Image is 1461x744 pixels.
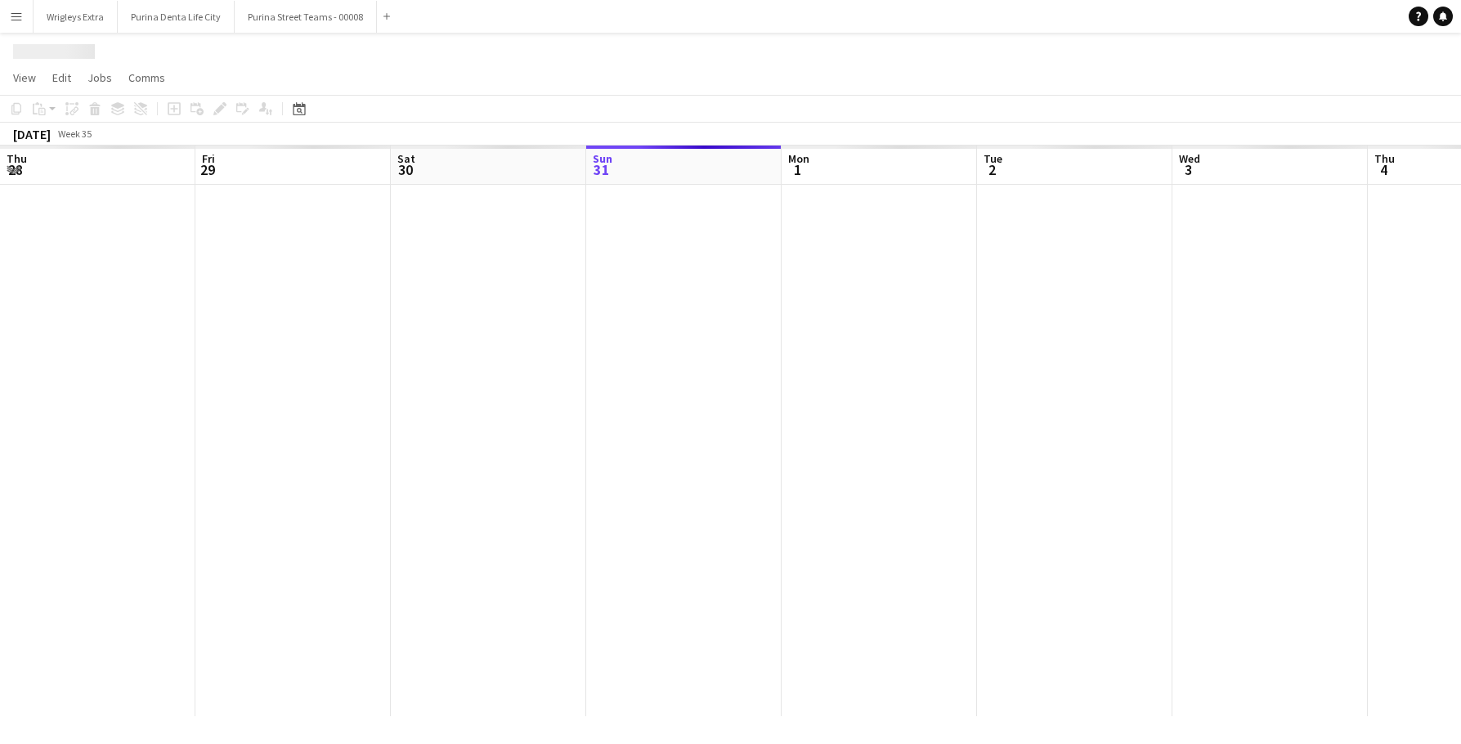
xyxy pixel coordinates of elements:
span: 3 [1176,160,1200,179]
span: 31 [590,160,612,179]
span: Jobs [87,70,112,85]
span: Comms [128,70,165,85]
div: [DATE] [13,126,51,142]
span: Thu [7,151,27,166]
span: Week 35 [54,128,95,140]
a: View [7,67,43,88]
span: Sun [593,151,612,166]
span: Tue [984,151,1002,166]
span: 1 [786,160,809,179]
a: Jobs [81,67,119,88]
span: Sat [397,151,415,166]
a: Comms [122,67,172,88]
span: Fri [202,151,215,166]
span: View [13,70,36,85]
span: 4 [1372,160,1395,179]
button: Purina Street Teams - 00008 [235,1,377,33]
button: Purina Denta Life City [118,1,235,33]
span: Mon [788,151,809,166]
button: Wrigleys Extra [34,1,118,33]
span: Thu [1374,151,1395,166]
a: Edit [46,67,78,88]
span: Edit [52,70,71,85]
span: Wed [1179,151,1200,166]
span: 30 [395,160,415,179]
span: 2 [981,160,1002,179]
span: 29 [199,160,215,179]
span: 28 [4,160,27,179]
